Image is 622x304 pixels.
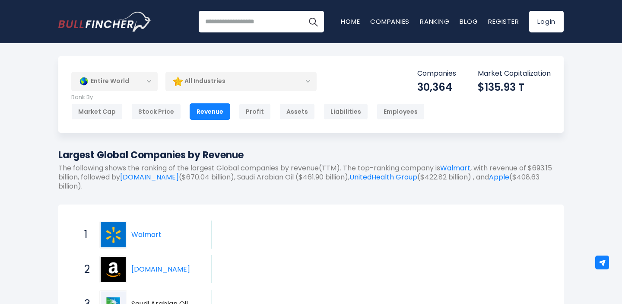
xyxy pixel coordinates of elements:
[460,17,478,26] a: Blog
[377,103,425,120] div: Employees
[99,221,131,249] a: Walmart
[302,11,324,32] button: Search
[488,17,519,26] a: Register
[324,103,368,120] div: Liabilities
[71,103,123,120] div: Market Cap
[341,17,360,26] a: Home
[370,17,409,26] a: Companies
[58,12,151,32] a: Go to homepage
[239,103,271,120] div: Profit
[101,257,126,282] img: Amazon.com
[131,230,162,240] a: Walmart
[349,172,417,182] a: UnitedHealth Group
[101,222,126,247] img: Walmart
[58,148,564,162] h1: Largest Global Companies by Revenue
[478,69,551,78] p: Market Capitalization
[71,71,158,91] div: Entire World
[58,12,152,32] img: Bullfincher logo
[529,11,564,32] a: Login
[71,94,425,101] p: Rank By
[131,264,190,274] a: [DOMAIN_NAME]
[80,262,89,277] span: 2
[478,80,551,94] div: $135.93 T
[489,172,509,182] a: Apple
[120,172,179,182] a: [DOMAIN_NAME]
[131,103,181,120] div: Stock Price
[165,71,317,91] div: All Industries
[58,164,564,191] p: The following shows the ranking of the largest Global companies by revenue(TTM). The top-ranking ...
[440,163,470,173] a: Walmart
[417,69,456,78] p: Companies
[279,103,315,120] div: Assets
[420,17,449,26] a: Ranking
[417,80,456,94] div: 30,364
[99,256,131,283] a: Amazon.com
[80,227,89,242] span: 1
[190,103,230,120] div: Revenue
